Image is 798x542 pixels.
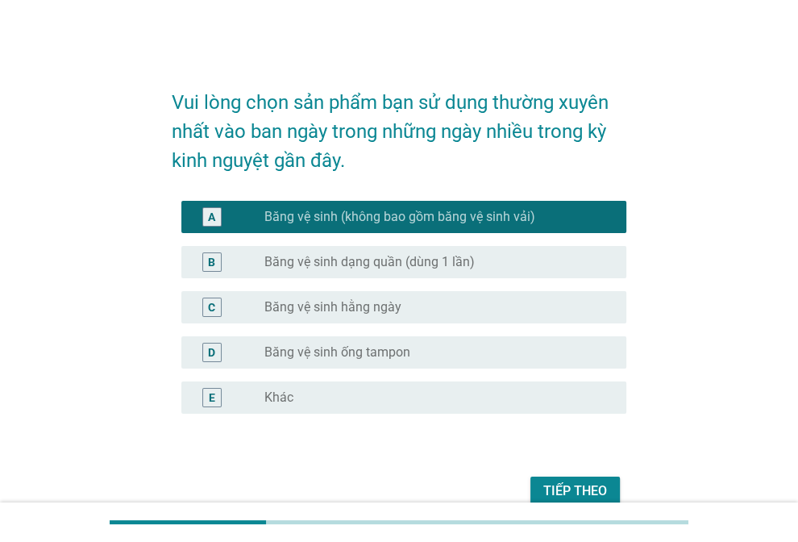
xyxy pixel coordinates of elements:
[264,390,293,406] label: Khác
[209,389,215,406] div: E
[172,72,626,175] h2: Vui lòng chọn sản phẩm bạn sử dụng thường xuyên nhất vào ban ngày trong những ngày nhiều trong kỳ...
[208,208,215,225] div: A
[208,344,215,361] div: D
[208,298,215,315] div: C
[264,254,475,270] label: Băng vệ sinh dạng quần (dùng 1 lần)
[530,477,620,506] button: Tiếp theo
[264,299,401,315] label: Băng vệ sinh hằng ngày
[208,253,215,270] div: B
[543,482,607,501] div: Tiếp theo
[264,209,535,225] label: Băng vệ sinh (không bao gồm băng vệ sinh vải)
[264,344,410,361] label: Băng vệ sinh ống tampon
